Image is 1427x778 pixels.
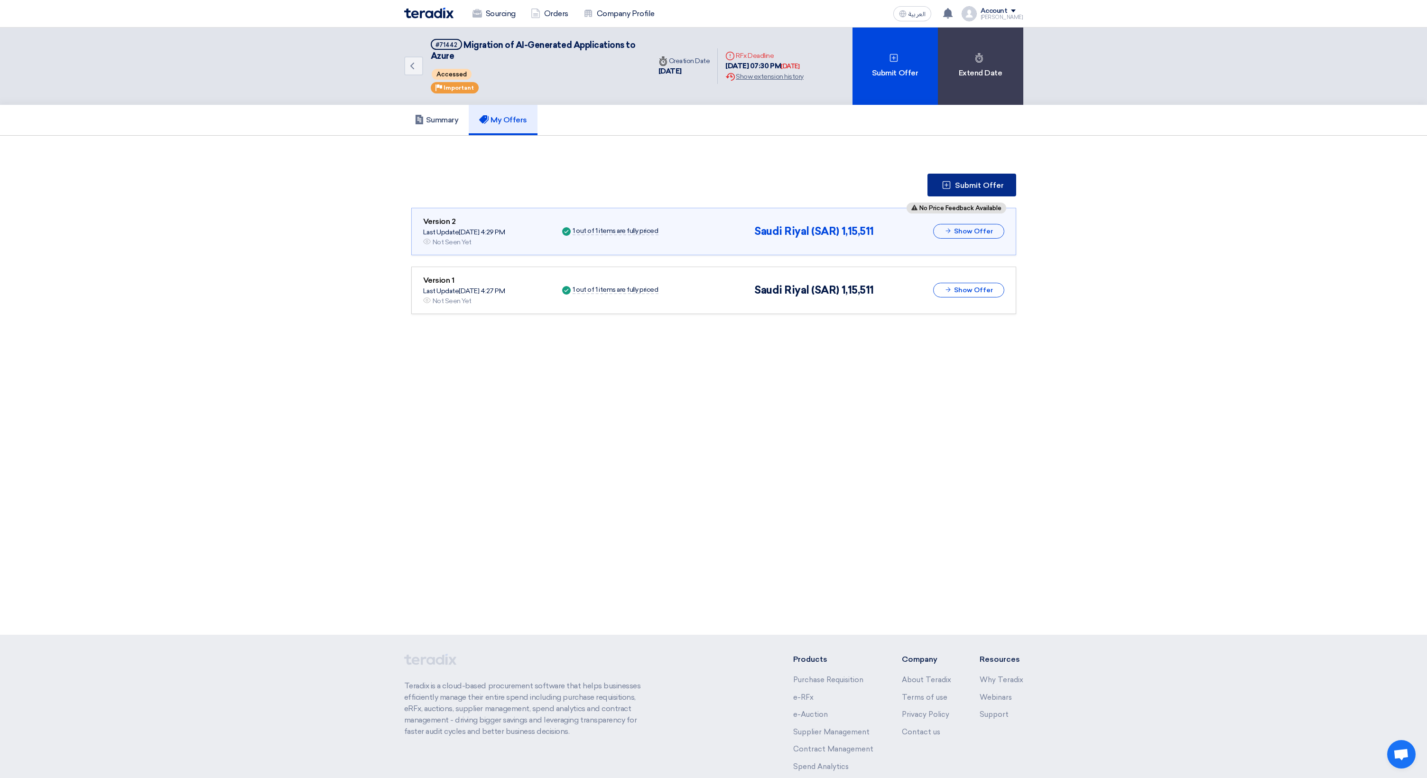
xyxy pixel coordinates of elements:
[432,69,472,80] span: Accessed
[523,3,576,24] a: Orders
[955,182,1004,189] span: Submit Offer
[902,710,949,719] a: Privacy Policy
[479,115,527,125] h5: My Offers
[908,11,926,18] span: العربية
[981,7,1008,15] div: Account
[725,61,803,72] div: [DATE] 07:30 PM
[576,3,662,24] a: Company Profile
[893,6,931,21] button: العربية
[852,28,938,105] div: Submit Offer
[423,227,505,237] div: Last Update [DATE] 4:29 PM
[842,284,874,296] span: 1,15,511
[433,296,472,306] div: Not Seen Yet
[981,15,1023,20] div: [PERSON_NAME]
[658,56,710,66] div: Creation Date
[842,225,874,238] span: 1,15,511
[423,216,505,227] div: Version 2
[980,676,1023,684] a: Why Teradix
[754,284,839,296] span: Saudi Riyal (SAR)
[431,39,639,62] h5: Migration of AI-Generated Applications to Azure
[793,693,814,702] a: e-RFx
[573,228,658,235] div: 1 out of 1 items are fully priced
[754,225,839,238] span: Saudi Riyal (SAR)
[469,105,537,135] a: My Offers
[444,84,474,91] span: Important
[415,115,459,125] h5: Summary
[793,676,863,684] a: Purchase Requisition
[927,174,1016,196] button: Submit Offer
[404,8,454,19] img: Teradix logo
[902,728,940,736] a: Contact us
[431,40,636,61] span: Migration of AI-Generated Applications to Azure
[404,105,469,135] a: Summary
[902,654,951,665] li: Company
[1387,740,1416,769] div: Open chat
[980,710,1009,719] a: Support
[725,72,803,82] div: Show extension history
[902,693,947,702] a: Terms of use
[436,42,457,48] div: #71442
[793,762,849,771] a: Spend Analytics
[933,283,1004,297] button: Show Offer
[902,676,951,684] a: About Teradix
[980,654,1023,665] li: Resources
[793,728,870,736] a: Supplier Management
[793,710,828,719] a: e-Auction
[404,680,652,737] p: Teradix is a cloud-based procurement software that helps businesses efficiently manage their enti...
[980,693,1012,702] a: Webinars
[465,3,523,24] a: Sourcing
[658,66,710,77] div: [DATE]
[725,51,803,61] div: RFx Deadline
[423,286,505,296] div: Last Update [DATE] 4:27 PM
[919,205,1001,211] span: No Price Feedback Available
[793,745,873,753] a: Contract Management
[423,275,505,286] div: Version 1
[933,224,1004,239] button: Show Offer
[938,28,1023,105] div: Extend Date
[781,62,799,71] div: [DATE]
[573,287,658,294] div: 1 out of 1 items are fully priced
[433,237,472,247] div: Not Seen Yet
[793,654,873,665] li: Products
[962,6,977,21] img: profile_test.png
